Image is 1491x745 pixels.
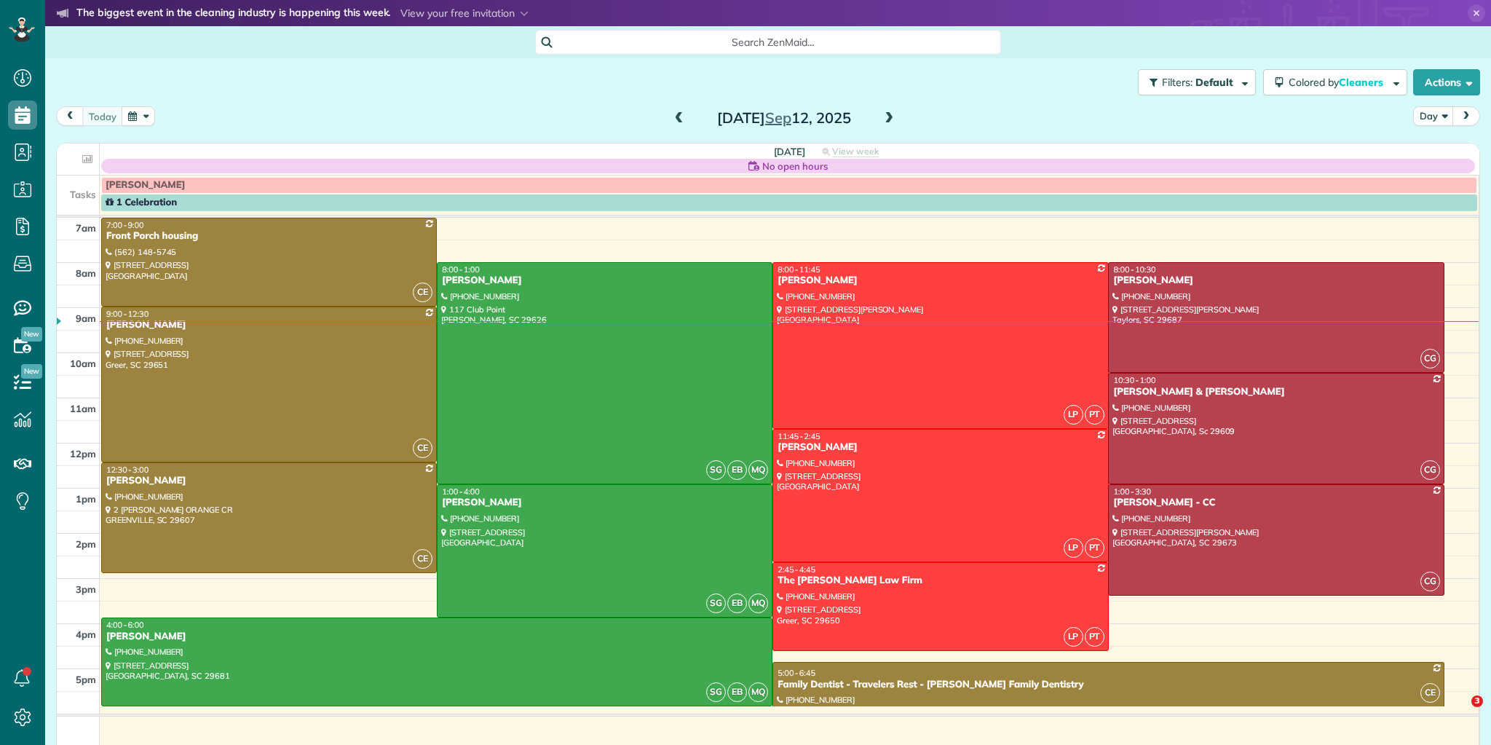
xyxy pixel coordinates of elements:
span: 2pm [76,538,96,550]
span: 9:00 - 12:30 [106,309,149,319]
span: 8:00 - 11:45 [778,264,820,275]
span: [DATE] [774,146,805,157]
span: New [21,364,42,379]
span: CE [413,438,432,458]
span: PT [1085,627,1104,647]
span: [PERSON_NAME] [106,179,185,191]
span: 5pm [76,674,96,685]
div: [PERSON_NAME] - CC [1112,497,1439,509]
div: The [PERSON_NAME] Law Firm [777,575,1104,587]
div: [PERSON_NAME] [1112,275,1439,287]
button: today [82,106,123,126]
div: [PERSON_NAME] [777,441,1104,454]
h2: [DATE] 12, 2025 [693,110,875,126]
span: Default [1195,76,1234,89]
span: 7:00 - 9:00 [106,220,144,230]
span: EB [727,682,747,702]
span: 8am [76,267,96,279]
span: CG [1420,460,1440,480]
span: 11am [70,403,96,414]
div: [PERSON_NAME] [777,275,1104,287]
span: 8:00 - 10:30 [1113,264,1155,275]
div: Family Dentist - Travelers Rest - [PERSON_NAME] Family Dentistry [777,679,1439,691]
span: SG [706,594,726,613]
span: 3 [1471,695,1483,707]
span: MQ [748,460,768,480]
span: Cleaners [1339,76,1385,89]
div: [PERSON_NAME] [441,497,768,509]
button: prev [56,106,84,126]
button: next [1452,106,1480,126]
button: Actions [1413,69,1480,95]
span: 2:45 - 4:45 [778,564,815,575]
span: New [21,327,42,342]
span: MQ [748,594,768,613]
div: [PERSON_NAME] [106,475,432,487]
a: Filters: Default [1131,69,1256,95]
span: CE [413,283,432,302]
span: PT [1085,538,1104,558]
span: EB [727,460,747,480]
span: 1 Celebration [106,197,177,208]
span: CE [1420,683,1440,703]
span: LP [1064,627,1083,647]
span: LP [1064,538,1083,558]
span: LP [1064,405,1083,425]
span: 3pm [76,583,96,595]
span: 5:00 - 6:45 [778,668,815,678]
span: Filters: [1162,76,1193,89]
span: 1pm [76,493,96,505]
span: View week [832,146,879,157]
span: CG [1420,349,1440,368]
span: Colored by [1289,76,1388,89]
div: [PERSON_NAME] [106,631,768,643]
button: Filters: Default [1138,69,1256,95]
span: 8:00 - 1:00 [442,264,480,275]
span: CE [413,549,432,569]
span: Sep [765,109,791,127]
span: 1:00 - 3:30 [1113,486,1151,497]
span: No open hours [762,159,828,173]
span: PT [1085,405,1104,425]
div: [PERSON_NAME] [441,275,768,287]
span: 11:45 - 2:45 [778,431,820,441]
span: 10am [70,358,96,369]
span: CG [1420,572,1440,591]
span: 12pm [70,448,96,460]
button: Day [1413,106,1454,126]
span: 1:00 - 4:00 [442,486,480,497]
span: 10:30 - 1:00 [1113,375,1155,385]
span: 7am [76,222,96,234]
span: EB [727,594,747,613]
span: 4pm [76,628,96,640]
strong: The biggest event in the cleaning industry is happening this week. [76,6,390,22]
span: 4:00 - 6:00 [106,620,144,630]
div: [PERSON_NAME] & [PERSON_NAME] [1112,386,1439,398]
span: 9am [76,312,96,324]
div: [PERSON_NAME] [106,319,432,331]
div: Front Porch housing [106,230,432,243]
span: 12:30 - 3:00 [106,465,149,475]
button: Colored byCleaners [1263,69,1407,95]
span: SG [706,460,726,480]
span: SG [706,682,726,702]
span: MQ [748,682,768,702]
iframe: Intercom live chat [1441,695,1476,730]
